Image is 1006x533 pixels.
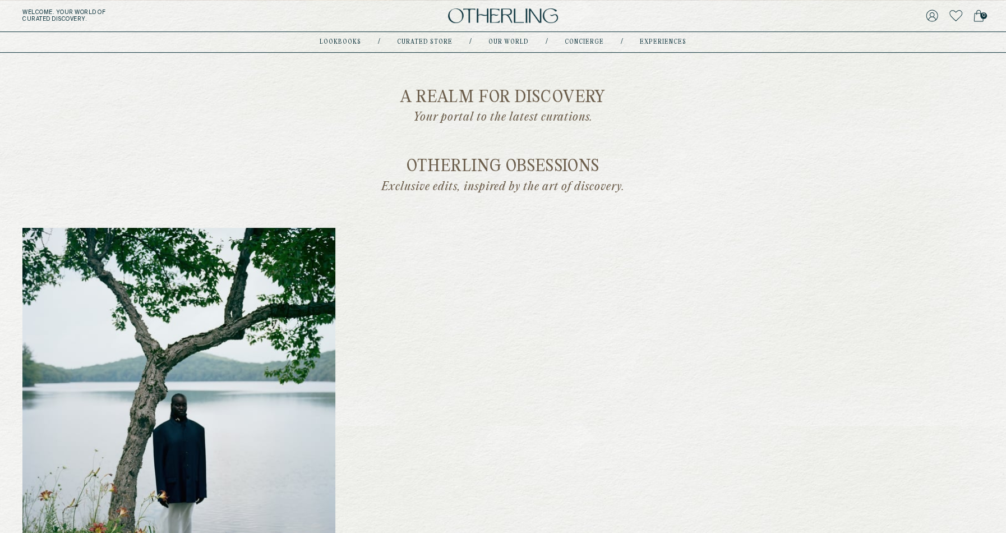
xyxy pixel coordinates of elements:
a: experiences [640,39,686,45]
div: / [621,38,623,47]
h2: otherling obsessions [31,158,975,176]
a: Curated store [397,39,453,45]
div: / [378,38,380,47]
div: / [469,38,472,47]
span: 0 [980,12,987,19]
a: concierge [565,39,604,45]
img: logo [448,8,558,24]
a: lookbooks [320,39,361,45]
p: Exclusive edits, inspired by the art of discovery. [354,180,652,194]
a: 0 [973,8,984,24]
p: Your portal to the latest curations. [354,110,652,125]
h2: a realm for discovery [31,89,975,107]
div: / [546,38,548,47]
h5: Welcome . Your world of curated discovery. [22,9,311,22]
a: Our world [488,39,529,45]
